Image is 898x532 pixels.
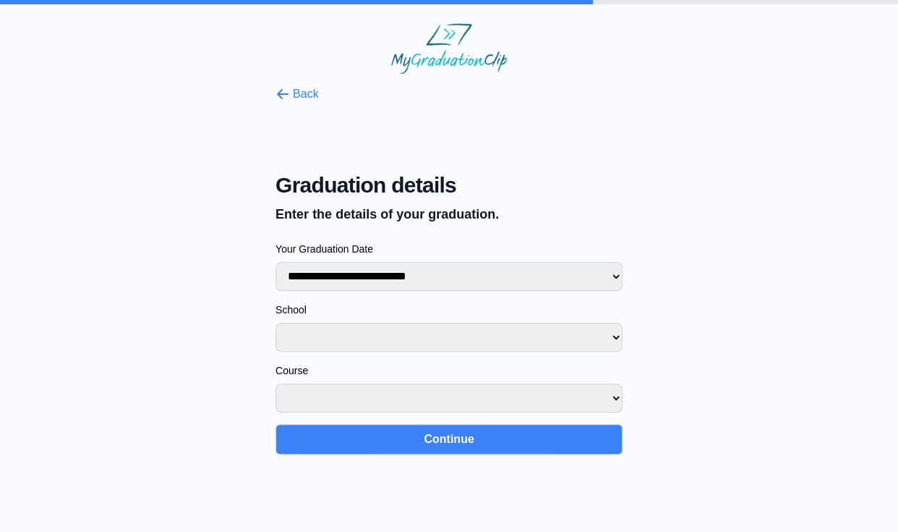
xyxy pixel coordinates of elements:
button: Continue [275,424,623,455]
p: Enter the details of your graduation. [275,204,623,224]
label: Your Graduation Date [275,242,623,256]
img: MyGraduationClip [391,23,507,74]
button: Back [275,85,319,103]
label: School [275,303,623,317]
span: Graduation details [275,172,623,198]
label: Course [275,363,623,378]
